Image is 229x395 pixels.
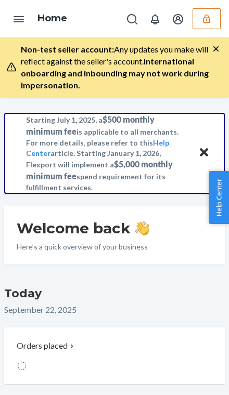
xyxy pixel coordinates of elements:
[17,242,149,252] p: Here’s a quick overview of your business
[8,8,29,29] button: Open Navigation
[135,221,149,235] img: hand-wave emoji
[168,8,188,29] button: Open account menu
[21,56,209,90] span: International onboarding and inbounding may not work during impersonation.
[29,4,75,34] ol: breadcrumbs
[17,219,149,238] h1: Welcome back
[145,8,166,29] button: Open notifications
[26,159,173,181] span: $5,000 monthly minimum fee
[4,304,225,316] p: September 22, 2025
[197,146,211,161] button: Close
[21,44,212,91] div: Any updates you make will reflect against the seller's account.
[17,340,68,352] p: Orders placed
[26,114,188,192] p: Starting July 1, 2025, a is applicable to all merchants. For more details, please refer to this a...
[4,285,225,302] h3: Today
[122,8,143,29] button: Open Search Box
[4,327,225,385] button: Orders placed
[37,12,67,24] a: Home
[209,171,229,224] button: Help Center
[21,44,114,54] span: Non-test seller account:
